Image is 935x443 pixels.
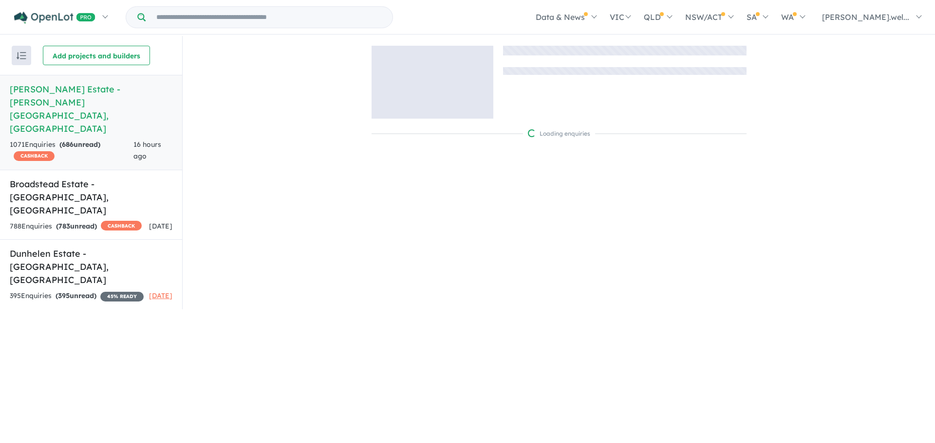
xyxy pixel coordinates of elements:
span: [DATE] [149,222,172,230]
strong: ( unread) [59,140,100,149]
div: 395 Enquir ies [10,290,144,302]
h5: [PERSON_NAME] Estate - [PERSON_NAME][GEOGRAPHIC_DATA] , [GEOGRAPHIC_DATA] [10,83,172,135]
button: Add projects and builders [43,46,150,65]
div: Loading enquiries [528,129,590,139]
span: 686 [62,140,74,149]
input: Try estate name, suburb, builder or developer [148,7,391,28]
h5: Broadstead Estate - [GEOGRAPHIC_DATA] , [GEOGRAPHIC_DATA] [10,177,172,217]
span: 783 [58,222,70,230]
span: CASHBACK [14,151,55,161]
span: 16 hours ago [133,140,161,160]
strong: ( unread) [56,291,96,300]
div: 788 Enquir ies [10,221,142,232]
span: [DATE] [149,291,172,300]
span: 395 [58,291,70,300]
img: Openlot PRO Logo White [14,12,95,24]
strong: ( unread) [56,222,97,230]
span: 45 % READY [100,292,144,301]
span: CASHBACK [101,221,142,230]
span: [PERSON_NAME].wel... [822,12,909,22]
h5: Dunhelen Estate - [GEOGRAPHIC_DATA] , [GEOGRAPHIC_DATA] [10,247,172,286]
img: sort.svg [17,52,26,59]
div: 1071 Enquir ies [10,139,133,162]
